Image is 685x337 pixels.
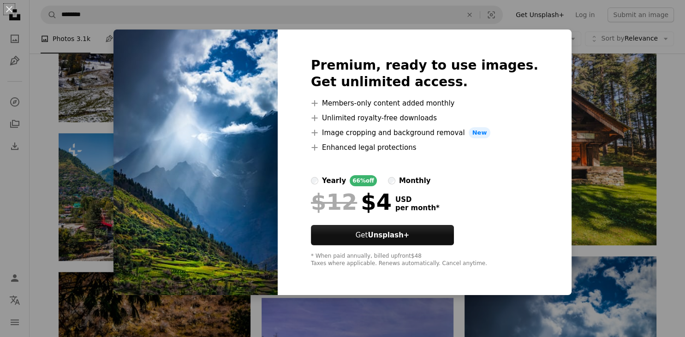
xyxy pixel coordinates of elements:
span: New [469,127,491,138]
div: monthly [399,175,431,186]
li: Unlimited royalty-free downloads [311,112,538,124]
button: GetUnsplash+ [311,225,454,245]
li: Members-only content added monthly [311,98,538,109]
input: monthly [388,177,395,184]
img: premium_photo-1661880922509-7db62ae56442 [113,30,278,295]
strong: Unsplash+ [368,231,409,239]
li: Enhanced legal protections [311,142,538,153]
input: yearly66%off [311,177,318,184]
span: per month * [395,204,440,212]
div: $4 [311,190,392,214]
span: USD [395,195,440,204]
div: 66% off [350,175,377,186]
h2: Premium, ready to use images. Get unlimited access. [311,57,538,90]
span: $12 [311,190,357,214]
div: * When paid annually, billed upfront $48 Taxes where applicable. Renews automatically. Cancel any... [311,253,538,267]
div: yearly [322,175,346,186]
li: Image cropping and background removal [311,127,538,138]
